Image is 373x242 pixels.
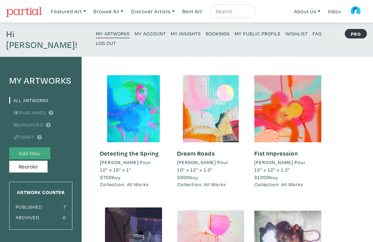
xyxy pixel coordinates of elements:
a: My Insights [171,29,201,38]
a: Published [9,109,46,116]
a: [PERSON_NAME] Pour [100,159,167,166]
a: Wishlist [286,29,308,38]
span: 10" x 12" x 1.2" [177,166,213,173]
span: 12" x 12" x 1.2" [254,166,290,173]
span: $900 [177,174,189,180]
a: Dream Roads [177,149,215,157]
a: Featured Art [48,4,89,18]
span: 12" x 18" x 1" [100,166,131,173]
button: Add New [9,147,50,159]
small: My Artworks [96,30,130,37]
small: Log Out [96,40,116,46]
span: buy [254,174,278,180]
small: Wishlist [286,30,308,37]
a: Inbox [325,4,344,18]
span: buy [100,174,121,180]
a: FAQ [312,29,322,38]
a: About Us [291,4,324,18]
li: [PERSON_NAME] Pour [100,159,151,166]
small: Archived [16,214,39,221]
em: Collection: All Works [177,181,226,188]
a: Log Out [96,38,116,47]
small: My Account [135,30,166,37]
small: Published [16,204,42,210]
a: My Public Profile [235,29,281,38]
h4: My Artworks [9,75,72,86]
a: [PERSON_NAME] Pour [254,159,321,166]
span: $1200 [254,174,269,180]
a: Browse All [90,4,126,18]
small: My Insights [171,30,201,37]
a: [PERSON_NAME] Pour [177,159,244,166]
button: Reorder [9,161,48,173]
small: FAQ [312,30,322,37]
strong: PRO [345,29,367,38]
a: Archived [9,122,43,128]
a: My Account [135,29,166,38]
span: buy [177,174,198,180]
a: All Artworks [9,97,49,103]
small: My Public Profile [235,30,281,37]
a: Bookings [206,29,230,38]
a: Rent Art [179,4,205,18]
a: Draft [9,134,34,140]
li: [PERSON_NAME] Pour [254,159,306,166]
a: Discover Artists [128,4,178,18]
em: Collection: All Works [100,181,149,188]
small: Artwork Counter [17,189,65,195]
span: $700 [100,174,112,180]
h4: Hi [PERSON_NAME]! [6,29,87,51]
a: Fist Impression [254,149,298,157]
a: Detecting the Spring [100,149,159,157]
small: 0 [63,214,66,221]
img: phpThumb.php [351,6,361,16]
a: My Artworks [96,29,130,38]
small: Bookings [206,30,230,37]
small: 7 [63,204,66,210]
input: Search [215,7,249,16]
em: Collection: All Works [254,181,303,188]
li: [PERSON_NAME] Pour [177,159,228,166]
